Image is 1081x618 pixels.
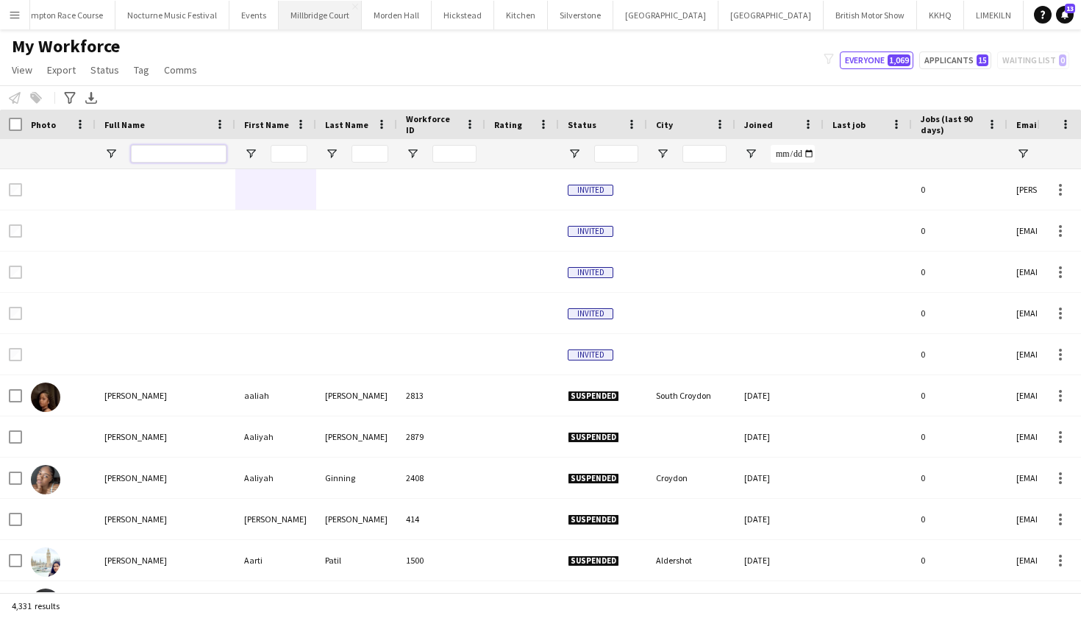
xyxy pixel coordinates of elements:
[397,458,485,498] div: 2408
[568,432,619,443] span: Suspended
[917,1,964,29] button: KKHQ
[9,348,22,361] input: Row Selection is disabled for this row (unchecked)
[494,119,522,130] span: Rating
[31,383,60,412] img: aaliah beckford-cordier
[158,60,203,79] a: Comms
[41,60,82,79] a: Export
[912,210,1007,251] div: 0
[31,589,60,618] img: Aarun Sharma
[912,416,1007,457] div: 0
[325,119,368,130] span: Last Name
[548,1,613,29] button: Silverstone
[279,1,362,29] button: Millbridge Court
[316,540,397,580] div: Patil
[85,60,125,79] a: Status
[115,1,229,29] button: Nocturne Music Festival
[82,89,100,107] app-action-btn: Export XLSX
[406,147,419,160] button: Open Filter Menu
[244,147,257,160] button: Open Filter Menu
[912,252,1007,292] div: 0
[824,1,917,29] button: British Motor Show
[912,458,1007,498] div: 0
[1016,119,1040,130] span: Email
[912,169,1007,210] div: 0
[9,224,22,238] input: Row Selection is disabled for this row (unchecked)
[235,416,316,457] div: Aaliyah
[568,514,619,525] span: Suspended
[104,514,167,525] span: [PERSON_NAME]
[134,63,149,77] span: Tag
[912,499,1007,539] div: 0
[244,119,289,130] span: First Name
[568,308,613,319] span: Invited
[31,119,56,130] span: Photo
[682,145,727,163] input: City Filter Input
[494,1,548,29] button: Kitchen
[31,465,60,494] img: Aaliyah Ginning
[397,416,485,457] div: 2879
[735,458,824,498] div: [DATE]
[31,547,60,577] img: Aarti Patil
[104,555,167,566] span: [PERSON_NAME]
[921,113,981,135] span: Jobs (last 90 days)
[12,63,32,77] span: View
[656,147,669,160] button: Open Filter Menu
[1065,4,1075,13] span: 13
[9,307,22,320] input: Row Selection is disabled for this row (unchecked)
[235,375,316,416] div: aaliah
[406,113,459,135] span: Workforce ID
[964,1,1024,29] button: LIMEKILN
[131,145,226,163] input: Full Name Filter Input
[977,54,988,66] span: 15
[352,145,388,163] input: Last Name Filter Input
[397,540,485,580] div: 1500
[397,499,485,539] div: 414
[735,375,824,416] div: [DATE]
[362,1,432,29] button: Morden Hall
[104,472,167,483] span: [PERSON_NAME]
[771,145,815,163] input: Joined Filter Input
[1056,6,1074,24] a: 13
[235,499,316,539] div: [PERSON_NAME]
[235,458,316,498] div: Aaliyah
[316,458,397,498] div: Ginning
[1016,147,1030,160] button: Open Filter Menu
[840,51,913,69] button: Everyone1,069
[568,349,613,360] span: Invited
[613,1,718,29] button: [GEOGRAPHIC_DATA]
[9,183,22,196] input: Row Selection is disabled for this row (unchecked)
[104,147,118,160] button: Open Filter Menu
[128,60,155,79] a: Tag
[316,375,397,416] div: [PERSON_NAME]
[432,1,494,29] button: Hickstead
[912,293,1007,333] div: 0
[568,473,619,484] span: Suspended
[919,51,991,69] button: Applicants15
[568,267,613,278] span: Invited
[735,499,824,539] div: [DATE]
[568,555,619,566] span: Suspended
[568,226,613,237] span: Invited
[744,119,773,130] span: Joined
[104,431,167,442] span: [PERSON_NAME]
[735,540,824,580] div: [DATE]
[235,540,316,580] div: Aarti
[12,35,120,57] span: My Workforce
[568,147,581,160] button: Open Filter Menu
[735,416,824,457] div: [DATE]
[47,63,76,77] span: Export
[912,334,1007,374] div: 0
[568,185,613,196] span: Invited
[432,145,477,163] input: Workforce ID Filter Input
[90,63,119,77] span: Status
[229,1,279,29] button: Events
[647,458,735,498] div: Croydon
[568,391,619,402] span: Suspended
[7,1,115,29] button: Plumpton Race Course
[832,119,866,130] span: Last job
[568,119,596,130] span: Status
[104,390,167,401] span: [PERSON_NAME]
[316,416,397,457] div: [PERSON_NAME]
[912,540,1007,580] div: 0
[271,145,307,163] input: First Name Filter Input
